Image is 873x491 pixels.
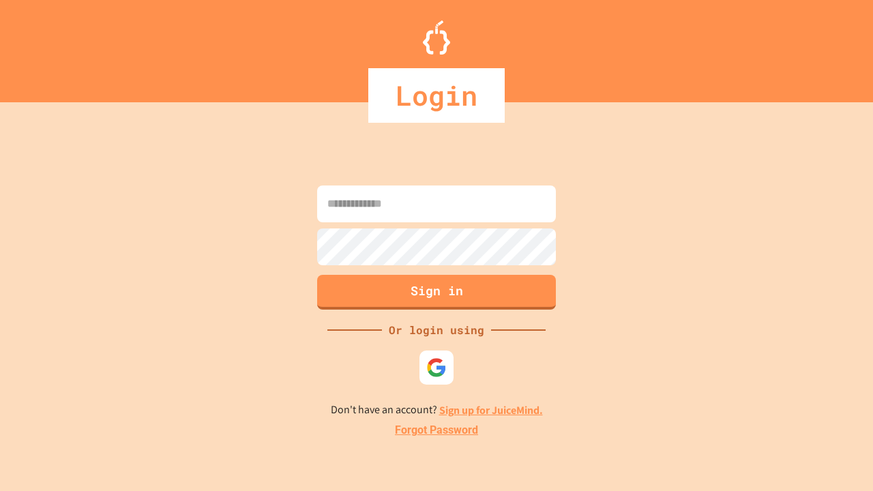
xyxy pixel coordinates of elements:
[368,68,505,123] div: Login
[439,403,543,417] a: Sign up for JuiceMind.
[317,275,556,310] button: Sign in
[760,377,859,435] iframe: chat widget
[426,357,447,378] img: google-icon.svg
[395,422,478,438] a: Forgot Password
[331,402,543,419] p: Don't have an account?
[423,20,450,55] img: Logo.svg
[816,436,859,477] iframe: chat widget
[382,322,491,338] div: Or login using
